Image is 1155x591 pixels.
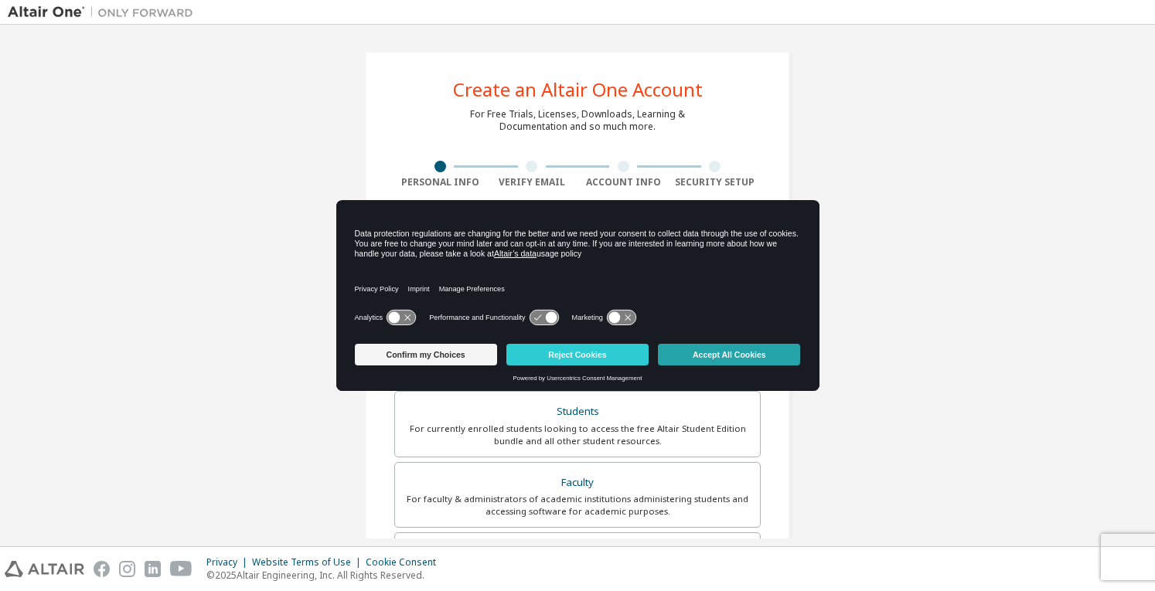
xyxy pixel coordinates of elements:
img: Altair One [8,5,201,20]
img: altair_logo.svg [5,561,84,577]
div: Verify Email [486,176,578,189]
div: For faculty & administrators of academic institutions administering students and accessing softwa... [404,493,751,518]
div: Faculty [404,472,751,494]
p: © 2025 Altair Engineering, Inc. All Rights Reserved. [206,569,445,582]
div: Students [404,401,751,423]
div: For currently enrolled students looking to access the free Altair Student Edition bundle and all ... [404,423,751,447]
img: youtube.svg [170,561,192,577]
img: linkedin.svg [145,561,161,577]
img: instagram.svg [119,561,135,577]
img: facebook.svg [94,561,110,577]
div: Account Info [577,176,669,189]
div: Personal Info [394,176,486,189]
div: Cookie Consent [366,556,445,569]
div: Website Terms of Use [252,556,366,569]
div: Create an Altair One Account [453,80,703,99]
div: For Free Trials, Licenses, Downloads, Learning & Documentation and so much more. [470,108,685,133]
div: Privacy [206,556,252,569]
div: Security Setup [669,176,761,189]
